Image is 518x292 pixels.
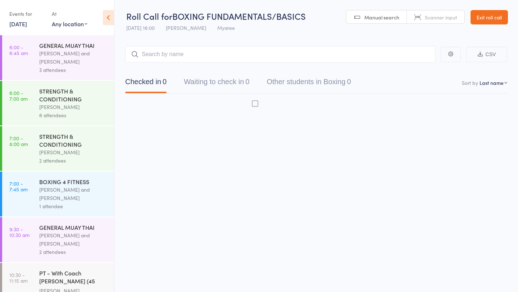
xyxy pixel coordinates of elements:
[425,14,457,21] span: Scanner input
[39,223,108,231] div: GENERAL MUAY THAI
[166,24,206,31] span: [PERSON_NAME]
[9,8,45,20] div: Events for
[126,24,155,31] span: [DATE] 16:00
[39,148,108,156] div: [PERSON_NAME]
[364,14,399,21] span: Manual search
[2,35,114,80] a: 6:00 -6:45 amGENERAL MUAY THAI[PERSON_NAME] and [PERSON_NAME]3 attendees
[480,79,504,86] div: Last name
[2,126,114,171] a: 7:00 -8:00 amSTRENGTH & CONDITIONING[PERSON_NAME]2 attendees
[39,178,108,186] div: BOXING 4 FITNESS
[2,172,114,216] a: 7:00 -7:45 amBOXING 4 FITNESS[PERSON_NAME] and [PERSON_NAME]1 attendee
[39,186,108,202] div: [PERSON_NAME] and [PERSON_NAME]
[39,111,108,119] div: 6 attendees
[267,74,351,93] button: Other students in Boxing0
[39,49,108,66] div: [PERSON_NAME] and [PERSON_NAME]
[39,269,108,287] div: PT - With Coach [PERSON_NAME] (45 minutes)
[9,135,28,147] time: 7:00 - 8:00 am
[39,248,108,256] div: 2 attendees
[39,87,108,103] div: STRENGTH & CONDITIONING
[39,103,108,111] div: [PERSON_NAME]
[39,66,108,74] div: 3 attendees
[52,8,87,20] div: At
[184,74,249,93] button: Waiting to check in0
[2,217,114,262] a: 9:30 -10:30 amGENERAL MUAY THAI[PERSON_NAME] and [PERSON_NAME]2 attendees
[347,78,351,86] div: 0
[39,202,108,210] div: 1 attendee
[39,156,108,165] div: 2 attendees
[471,10,508,24] a: Exit roll call
[163,78,167,86] div: 0
[217,24,235,31] span: Myaree
[2,81,114,126] a: 6:00 -7:00 amSTRENGTH & CONDITIONING[PERSON_NAME]6 attendees
[9,226,29,238] time: 9:30 - 10:30 am
[125,74,167,93] button: Checked in0
[9,44,28,56] time: 6:00 - 6:45 am
[466,47,507,62] button: CSV
[39,132,108,148] div: STRENGTH & CONDITIONING
[9,90,28,101] time: 6:00 - 7:00 am
[9,20,27,28] a: [DATE]
[126,10,172,22] span: Roll Call for
[172,10,306,22] span: BOXING FUNDAMENTALS/BASICS
[39,41,108,49] div: GENERAL MUAY THAI
[9,272,28,283] time: 10:30 - 11:15 am
[39,231,108,248] div: [PERSON_NAME] and [PERSON_NAME]
[125,46,435,63] input: Search by name
[462,79,478,86] label: Sort by
[245,78,249,86] div: 0
[52,20,87,28] div: Any location
[9,181,28,192] time: 7:00 - 7:45 am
